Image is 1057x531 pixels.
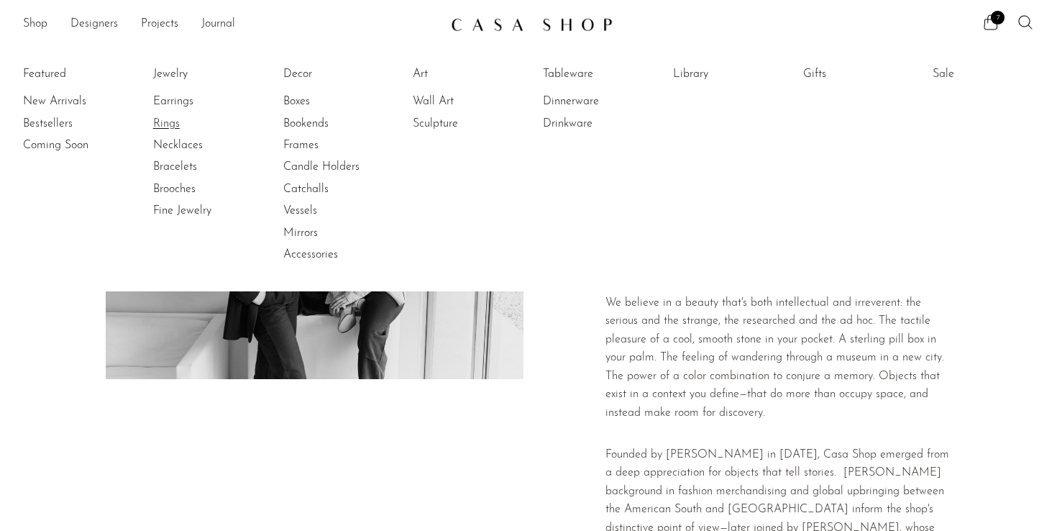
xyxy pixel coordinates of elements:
a: Jewelry [153,66,261,82]
a: Bestsellers [23,116,131,132]
ul: Library [673,63,781,91]
nav: Desktop navigation [23,12,439,37]
a: Designers [70,15,118,34]
ul: NEW HEADER MENU [23,12,439,37]
a: Decor [283,66,391,82]
ul: Jewelry [153,63,261,222]
ul: Decor [283,63,391,266]
a: Dinnerware [543,94,651,109]
a: Bracelets [153,159,261,175]
a: Earrings [153,94,261,109]
a: Library [673,66,781,82]
a: Sale [933,66,1040,82]
a: Brooches [153,181,261,197]
a: Boxes [283,94,391,109]
a: Wall Art [413,94,521,109]
a: Gifts [803,66,911,82]
p: We believe in a beauty that's both intellectual and irreverent: the serious and the strange, the ... [605,294,951,423]
a: Tableware [543,66,651,82]
a: Bookends [283,116,391,132]
a: Accessories [283,247,391,263]
a: Vessels [283,203,391,219]
a: Necklaces [153,137,261,153]
a: Art [413,66,521,82]
a: Mirrors [283,225,391,241]
ul: Gifts [803,63,911,91]
a: Coming Soon [23,137,131,153]
ul: Sale [933,63,1040,91]
a: Catchalls [283,181,391,197]
a: Shop [23,15,47,34]
a: Projects [141,15,178,34]
ul: Art [413,63,521,135]
a: Rings [153,116,261,132]
a: Fine Jewelry [153,203,261,219]
a: Sculpture [413,116,521,132]
ul: Tableware [543,63,651,135]
span: 7 [991,11,1005,24]
a: Drinkware [543,116,651,132]
a: New Arrivals [23,94,131,109]
a: Frames [283,137,391,153]
a: Journal [201,15,235,34]
ul: Featured [23,91,131,156]
a: Candle Holders [283,159,391,175]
